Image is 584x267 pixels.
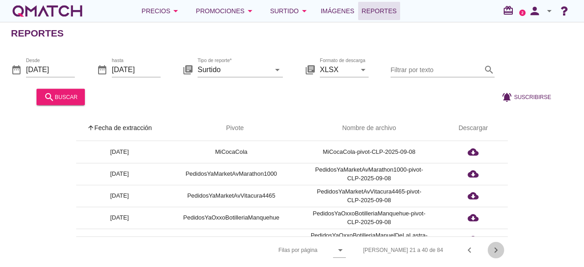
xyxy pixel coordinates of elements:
i: search [44,91,55,102]
a: white-qmatch-logo [11,2,84,20]
button: Next page [488,242,504,258]
td: [DATE] [76,163,163,185]
button: Surtido [263,2,317,20]
td: PedidosYaOxxoBotilleriaManquehue [163,207,300,229]
i: person [526,5,544,17]
th: Pivote: Not sorted. Activate to sort ascending. [163,115,300,141]
input: Filtrar por texto [391,62,482,77]
i: search [484,64,495,75]
i: notifications_active [501,91,514,102]
th: Fecha de extracción: Sorted ascending. Activate to sort descending. [76,115,163,141]
td: PedidosYaMarketAvVitacura4465 [163,185,300,207]
a: Reportes [358,2,401,20]
button: buscar [36,89,85,105]
button: Suscribirse [494,89,558,105]
input: Tipo de reporte* [198,62,270,77]
td: MiCocaCola [163,141,300,163]
button: Previous page [461,242,478,258]
span: Suscribirse [514,93,551,101]
h2: Reportes [11,26,64,41]
input: Formato de descarga [320,62,356,77]
i: arrow_upward [87,124,94,131]
i: arrow_drop_down [272,64,283,75]
td: PedidosYaOxxoBotilleriaManquehue-pivot-CLP-2025-09-08 [300,207,438,229]
i: arrow_drop_down [299,5,310,16]
button: Promociones [188,2,263,20]
i: cloud_download [468,147,479,157]
td: PedidosYaOxxoBotilleriaManuelDeLaLastra-pivot-CLP-2025-09-08 [300,229,438,251]
td: PedidosYaMarketAvVitacura4465-pivot-CLP-2025-09-08 [300,185,438,207]
i: cloud_download [468,212,479,223]
td: PedidosYaMarketAvMarathon1000 [163,163,300,185]
td: [DATE] [76,141,163,163]
i: date_range [11,64,22,75]
i: chevron_left [464,245,475,256]
i: cloud_download [468,168,479,179]
td: PedidosYaOxxoBotilleriaManuelDeLaLastra [163,229,300,251]
td: [DATE] [76,185,163,207]
th: Descargar: Not sorted. [438,115,508,141]
i: redeem [503,5,517,16]
th: Nombre de archivo: Not sorted. [300,115,438,141]
td: [DATE] [76,207,163,229]
a: Imágenes [317,2,358,20]
i: date_range [97,64,108,75]
i: cloud_download [468,190,479,201]
a: 2 [519,10,526,16]
i: arrow_drop_down [170,5,181,16]
i: arrow_drop_down [245,5,255,16]
span: Reportes [362,5,397,16]
td: MiCocaCola-pivot-CLP-2025-09-08 [300,141,438,163]
div: Precios [141,5,181,16]
i: library_books [305,64,316,75]
input: hasta [112,62,161,77]
button: Precios [134,2,188,20]
i: arrow_drop_down [358,64,369,75]
i: arrow_drop_down [335,245,346,256]
td: PedidosYaMarketAvMarathon1000-pivot-CLP-2025-09-08 [300,163,438,185]
div: Promociones [196,5,255,16]
div: Surtido [270,5,310,16]
i: cloud_download [468,234,479,245]
input: Desde [26,62,75,77]
div: buscar [44,91,78,102]
i: arrow_drop_down [544,5,555,16]
i: library_books [182,64,193,75]
div: [PERSON_NAME] 21 a 40 de 84 [363,246,443,254]
td: [DATE] [76,229,163,251]
i: chevron_right [490,245,501,256]
span: Imágenes [321,5,355,16]
text: 2 [521,10,524,15]
div: Filas por página [187,237,345,263]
